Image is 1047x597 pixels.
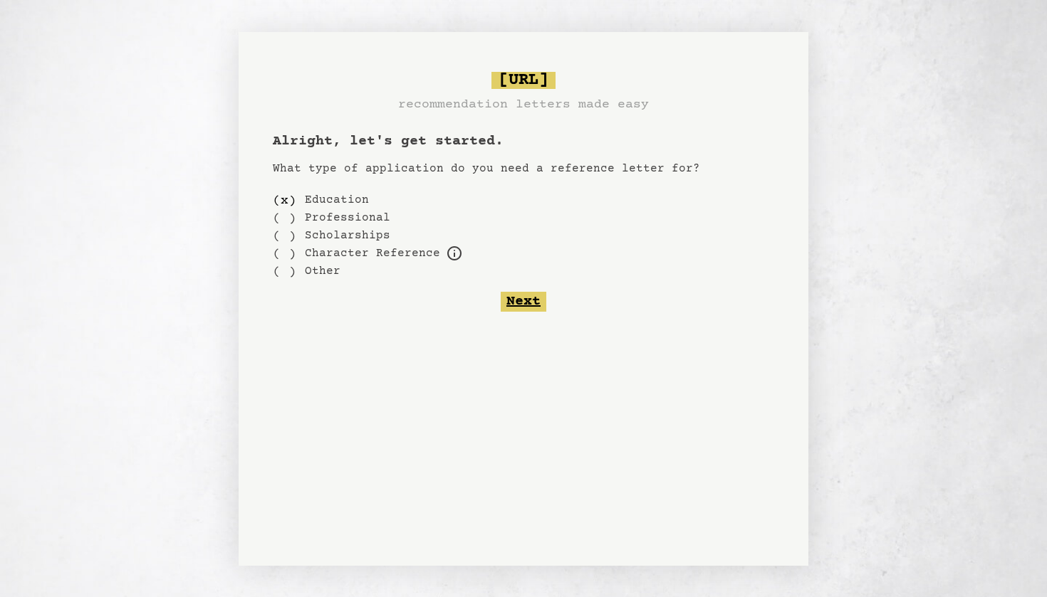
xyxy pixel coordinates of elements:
[491,72,556,89] span: [URL]
[273,245,296,263] div: ( )
[273,160,774,177] p: What type of application do you need a reference letter for?
[273,227,296,245] div: ( )
[305,209,390,226] label: Professional
[305,191,369,208] label: Education
[305,263,340,280] label: Other
[273,263,296,280] div: ( )
[273,209,296,227] div: ( )
[398,95,649,115] h3: recommendation letters made easy
[273,132,774,152] h1: Alright, let's get started.
[305,227,390,244] label: Scholarships
[501,292,546,312] button: Next
[273,191,296,209] div: ( x )
[305,245,440,262] label: For example, loans, housing applications, parole, professional certification, etc.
